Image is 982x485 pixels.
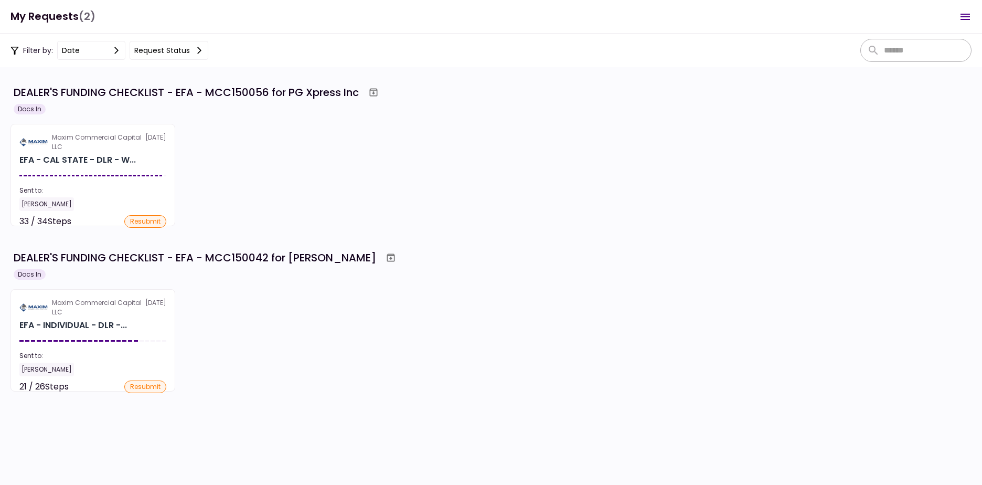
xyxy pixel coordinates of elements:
[953,4,978,29] button: Open menu
[381,248,400,267] button: Archive workflow
[57,41,125,60] button: date
[364,83,383,102] button: Archive workflow
[19,319,127,332] div: EFA - INDIVIDUAL - DLR - FUNDING CHECKLIST
[19,298,166,317] div: [DATE]
[52,298,145,317] div: Maxim Commercial Capital LLC
[14,85,359,100] div: DEALER'S FUNDING CHECKLIST - EFA - MCC150056 for PG Xpress Inc
[19,351,166,361] div: Sent to:
[14,269,46,280] div: Docs In
[19,154,136,166] div: EFA - CAL STATE - DLR - W/COMPANY & GUARANTOR - FUNDING CHECKLIST
[14,250,376,266] div: DEALER'S FUNDING CHECKLIST - EFA - MCC150042 for [PERSON_NAME]
[19,303,48,312] img: Partner logo
[130,41,208,60] button: Request status
[124,215,166,228] div: resubmit
[62,45,80,56] div: date
[10,6,95,27] h1: My Requests
[19,138,48,147] img: Partner logo
[19,215,71,228] div: 33 / 34 Steps
[19,197,74,211] div: [PERSON_NAME]
[79,6,95,27] span: (2)
[19,186,166,195] div: Sent to:
[52,133,145,152] div: Maxim Commercial Capital LLC
[19,363,74,376] div: [PERSON_NAME]
[19,133,166,152] div: [DATE]
[10,41,208,60] div: Filter by:
[14,104,46,114] div: Docs In
[19,381,69,393] div: 21 / 26 Steps
[124,381,166,393] div: resubmit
